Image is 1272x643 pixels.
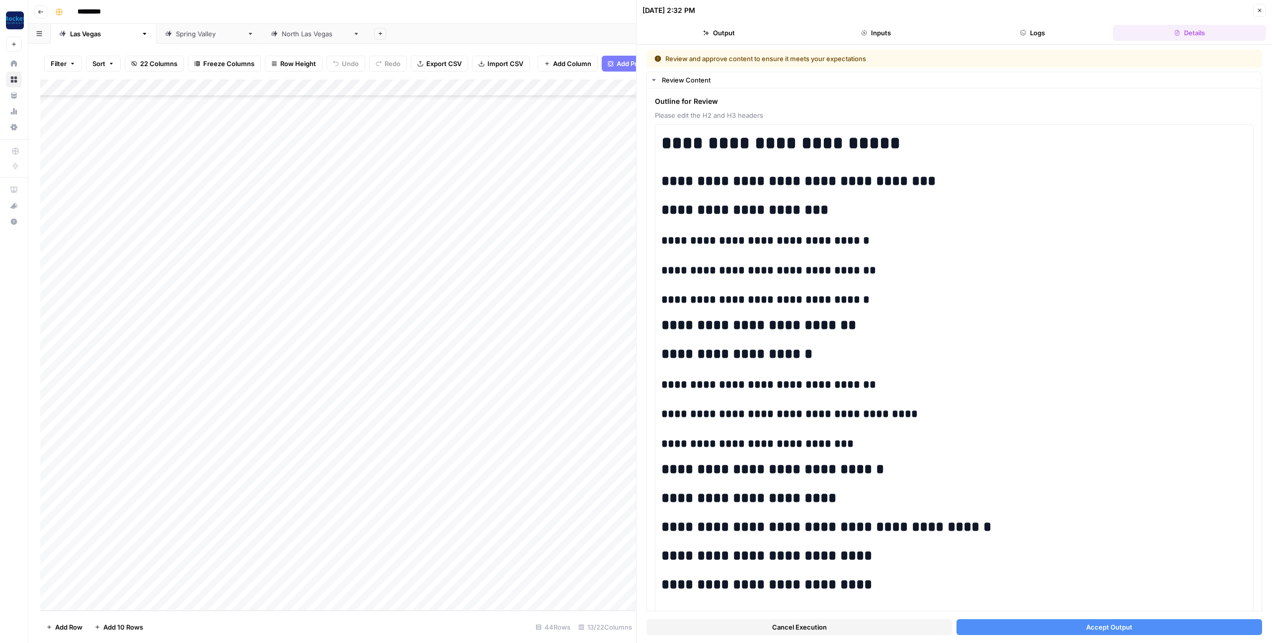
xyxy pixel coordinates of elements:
[88,619,149,635] button: Add 10 Rows
[411,56,468,72] button: Export CSV
[6,11,24,29] img: Rocket Pilots Logo
[642,5,695,15] div: [DATE] 2:32 PM
[574,619,636,635] div: 13/22 Columns
[617,59,671,69] span: Add Power Agent
[6,182,22,198] a: AirOps Academy
[44,56,82,72] button: Filter
[772,622,827,632] span: Cancel Execution
[6,8,22,33] button: Workspace: Rocket Pilots
[6,119,22,135] a: Settings
[103,622,143,632] span: Add 10 Rows
[6,198,22,214] button: What's new?
[262,24,368,44] a: [GEOGRAPHIC_DATA]
[655,96,1254,106] span: Outline for Review
[662,75,1256,85] div: Review Content
[654,54,1060,64] div: Review and approve content to ensure it meets your expectations
[40,619,88,635] button: Add Row
[532,619,574,635] div: 44 Rows
[176,29,243,39] div: [GEOGRAPHIC_DATA]
[51,59,67,69] span: Filter
[6,214,22,230] button: Help + Support
[6,198,21,213] div: What's new?
[342,59,359,69] span: Undo
[86,56,121,72] button: Sort
[642,25,795,41] button: Output
[282,29,349,39] div: [GEOGRAPHIC_DATA]
[369,56,407,72] button: Redo
[140,59,177,69] span: 22 Columns
[6,103,22,119] a: Usage
[799,25,953,41] button: Inputs
[553,59,591,69] span: Add Column
[6,56,22,72] a: Home
[6,72,22,87] a: Browse
[426,59,462,69] span: Export CSV
[1086,622,1132,632] span: Accept Output
[647,72,1262,88] button: Review Content
[55,622,82,632] span: Add Row
[326,56,365,72] button: Undo
[472,56,530,72] button: Import CSV
[188,56,261,72] button: Freeze Columns
[602,56,677,72] button: Add Power Agent
[51,24,157,44] a: [GEOGRAPHIC_DATA]
[1113,25,1266,41] button: Details
[265,56,322,72] button: Row Height
[157,24,262,44] a: [GEOGRAPHIC_DATA]
[385,59,400,69] span: Redo
[538,56,598,72] button: Add Column
[487,59,523,69] span: Import CSV
[203,59,254,69] span: Freeze Columns
[646,619,953,635] button: Cancel Execution
[956,25,1110,41] button: Logs
[6,87,22,103] a: Your Data
[70,29,137,39] div: [GEOGRAPHIC_DATA]
[956,619,1263,635] button: Accept Output
[92,59,105,69] span: Sort
[280,59,316,69] span: Row Height
[125,56,184,72] button: 22 Columns
[655,110,1254,120] span: Please edit the H2 and H3 headers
